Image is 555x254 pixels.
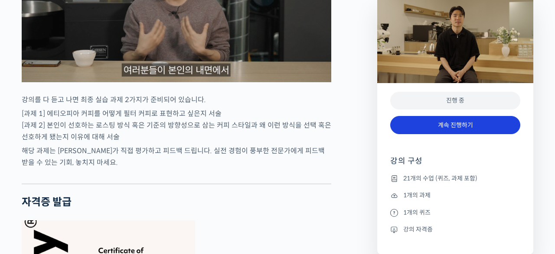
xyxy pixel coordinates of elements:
strong: 자격증 발급 [22,196,72,209]
a: 설정 [112,182,166,204]
li: 강의 자격증 [390,224,520,235]
a: 홈 [3,182,57,204]
h4: 강의 구성 [390,156,520,173]
span: 설정 [134,195,144,202]
p: 해당 과제는 [PERSON_NAME]가 직접 평가하고 피드백 드립니다. 실전 경험이 풍부한 전문가에게 피드백 받을 수 있는 기회, 놓치지 마세요. [22,145,331,168]
span: 대화 [79,196,90,203]
li: 1개의 과제 [390,190,520,201]
p: 강의를 다 듣고 나면 최종 실습 과제 2가지가 준비되어 있습니다. [22,94,331,106]
li: 21개의 수업 (퀴즈, 과제 포함) [390,173,520,183]
p: [과제 1] 에티오피아 커피를 어떻게 필터 커피로 표현하고 싶은지 서술 [과제 2] 본인이 선호하는 로스팅 방식 혹은 기준의 방향성으로 삼는 커피 스타일과 왜 이런 방식을 선... [22,108,331,143]
li: 1개의 퀴즈 [390,207,520,218]
div: 진행 중 [390,92,520,109]
a: 계속 진행하기 [390,116,520,135]
span: 홈 [27,195,33,202]
a: 대화 [57,182,112,204]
